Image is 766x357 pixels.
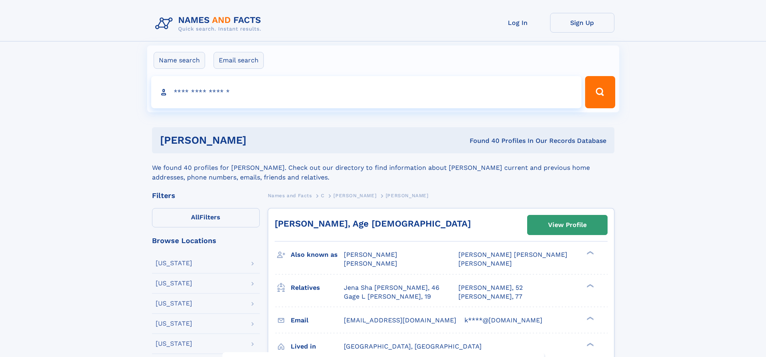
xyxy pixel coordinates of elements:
div: [US_STATE] [156,340,192,347]
a: Names and Facts [268,190,312,200]
a: [PERSON_NAME], 77 [458,292,522,301]
label: Name search [154,52,205,69]
a: C [321,190,324,200]
span: [PERSON_NAME] [386,193,429,198]
a: View Profile [528,215,607,235]
span: [PERSON_NAME] [PERSON_NAME] [458,251,567,258]
label: Filters [152,208,260,227]
div: ❯ [585,250,594,256]
a: Sign Up [550,13,614,33]
img: Logo Names and Facts [152,13,268,35]
a: Jena Sha [PERSON_NAME], 46 [344,283,439,292]
div: Filters [152,192,260,199]
div: [US_STATE] [156,300,192,307]
span: [GEOGRAPHIC_DATA], [GEOGRAPHIC_DATA] [344,343,482,350]
div: ❯ [585,283,594,288]
span: [PERSON_NAME] [344,251,397,258]
span: [EMAIL_ADDRESS][DOMAIN_NAME] [344,316,456,324]
div: Browse Locations [152,237,260,244]
span: C [321,193,324,198]
div: [US_STATE] [156,320,192,327]
div: [US_STATE] [156,260,192,266]
span: [PERSON_NAME] [458,260,512,267]
a: [PERSON_NAME], Age [DEMOGRAPHIC_DATA] [275,219,471,229]
div: View Profile [548,216,587,234]
span: All [191,213,199,221]
span: [PERSON_NAME] [333,193,376,198]
input: search input [151,76,582,108]
button: Search Button [585,76,615,108]
div: Found 40 Profiles In Our Records Database [358,136,606,145]
a: [PERSON_NAME] [333,190,376,200]
h3: Also known as [291,248,344,262]
h1: [PERSON_NAME] [160,135,358,145]
div: We found 40 profiles for [PERSON_NAME]. Check out our directory to find information about [PERSON... [152,153,614,182]
h3: Email [291,314,344,327]
div: ❯ [585,342,594,347]
label: Email search [214,52,264,69]
a: Log In [486,13,550,33]
div: ❯ [585,316,594,321]
h3: Lived in [291,340,344,353]
span: [PERSON_NAME] [344,260,397,267]
div: [US_STATE] [156,280,192,287]
a: [PERSON_NAME], 52 [458,283,523,292]
h3: Relatives [291,281,344,295]
a: Gage L [PERSON_NAME], 19 [344,292,431,301]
